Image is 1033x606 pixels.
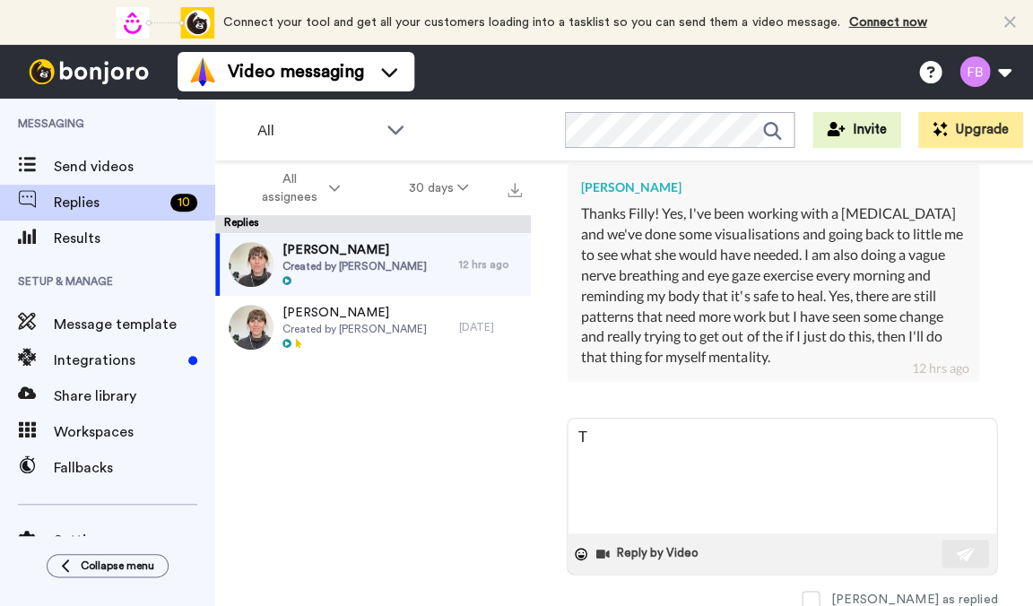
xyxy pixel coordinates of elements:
[54,228,215,249] span: Results
[282,322,427,336] span: Created by [PERSON_NAME]
[54,156,215,177] span: Send videos
[54,457,215,479] span: Fallbacks
[282,241,427,259] span: [PERSON_NAME]
[459,320,522,334] div: [DATE]
[215,215,531,233] div: Replies
[22,59,156,84] img: bj-logo-header-white.svg
[253,170,326,206] span: All assignees
[228,59,364,84] span: Video messaging
[215,296,531,359] a: [PERSON_NAME]Created by [PERSON_NAME][DATE]
[508,183,522,197] img: export.svg
[581,178,965,196] div: [PERSON_NAME]
[170,194,197,212] div: 10
[375,172,503,204] button: 30 days
[595,541,704,567] button: Reply by Video
[812,112,900,148] button: Invite
[54,530,215,551] span: Settings
[219,163,375,213] button: All assignees
[54,421,215,443] span: Workspaces
[54,350,181,371] span: Integrations
[918,112,1022,148] button: Upgrade
[956,547,976,561] img: send-white.svg
[229,242,273,287] img: 1764d546-112c-4a26-9ee6-e0bdb543cb3c-thumb.jpg
[54,385,215,407] span: Share library
[215,233,531,296] a: [PERSON_NAME]Created by [PERSON_NAME]12 hrs ago
[116,7,214,39] div: animation
[581,203,965,368] div: Thanks Filly! Yes, I've been working with a [MEDICAL_DATA] and we've done some visualisations and...
[47,554,169,577] button: Collapse menu
[81,558,154,573] span: Collapse menu
[188,57,217,86] img: vm-color.svg
[459,257,522,272] div: 12 hrs ago
[223,16,839,29] span: Connect your tool and get all your customers loading into a tasklist so you can send them a video...
[54,314,215,335] span: Message template
[502,175,527,202] button: Export all results that match these filters now.
[54,192,163,213] span: Replies
[229,305,273,350] img: 3216350c-0220-4092-9a7d-67f39b78a1e7-thumb.jpg
[911,359,968,377] div: 12 hrs ago
[848,16,926,29] a: Connect now
[282,304,427,322] span: [PERSON_NAME]
[257,120,378,142] span: All
[282,259,427,273] span: Created by [PERSON_NAME]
